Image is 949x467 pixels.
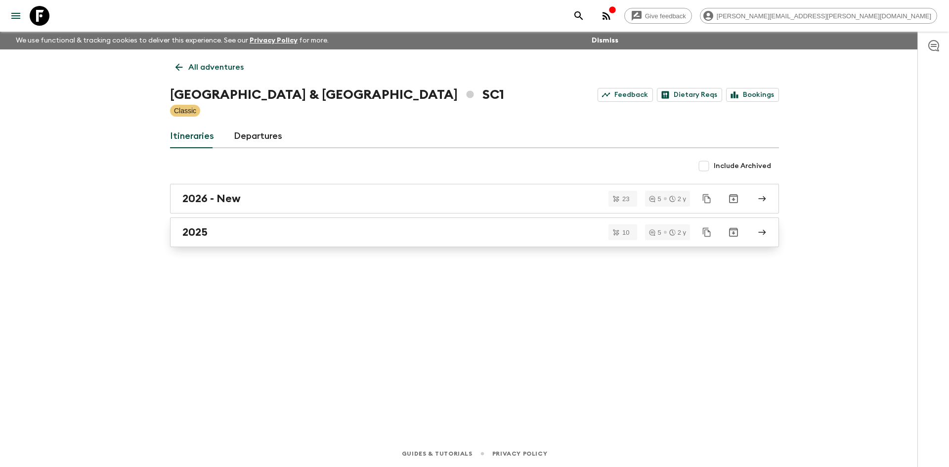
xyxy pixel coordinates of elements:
[569,6,589,26] button: search adventures
[669,196,686,202] div: 2 y
[174,106,196,116] p: Classic
[711,12,937,20] span: [PERSON_NAME][EMAIL_ADDRESS][PERSON_NAME][DOMAIN_NAME]
[724,189,743,209] button: Archive
[598,88,653,102] a: Feedback
[724,222,743,242] button: Archive
[657,88,722,102] a: Dietary Reqs
[182,226,208,239] h2: 2025
[250,37,298,44] a: Privacy Policy
[170,184,779,213] a: 2026 - New
[669,229,686,236] div: 2 y
[616,229,635,236] span: 10
[182,192,241,205] h2: 2026 - New
[234,125,282,148] a: Departures
[188,61,244,73] p: All adventures
[714,161,771,171] span: Include Archived
[649,196,661,202] div: 5
[589,34,621,47] button: Dismiss
[402,448,473,459] a: Guides & Tutorials
[698,223,716,241] button: Duplicate
[624,8,692,24] a: Give feedback
[640,12,691,20] span: Give feedback
[6,6,26,26] button: menu
[170,57,249,77] a: All adventures
[492,448,547,459] a: Privacy Policy
[170,85,504,105] h1: [GEOGRAPHIC_DATA] & [GEOGRAPHIC_DATA] SC1
[12,32,333,49] p: We use functional & tracking cookies to deliver this experience. See our for more.
[170,125,214,148] a: Itineraries
[698,190,716,208] button: Duplicate
[726,88,779,102] a: Bookings
[700,8,937,24] div: [PERSON_NAME][EMAIL_ADDRESS][PERSON_NAME][DOMAIN_NAME]
[616,196,635,202] span: 23
[170,217,779,247] a: 2025
[649,229,661,236] div: 5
